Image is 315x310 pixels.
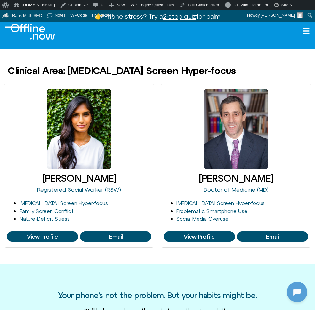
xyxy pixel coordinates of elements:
[281,3,295,7] span: Site Kit
[2,150,11,159] img: N5FCcHC.png
[18,73,114,88] p: Hey — I’m [DOMAIN_NAME], your balance coach. Thanks for being here.
[80,231,151,242] a: View Profile of Harshi Sritharan
[56,38,73,46] p: [DATE]
[20,208,74,214] a: Family Screen Conflict
[112,3,123,14] svg: Close Chatbot Button
[233,3,269,7] span: Edit with Elementor
[266,233,279,240] span: Email
[109,233,123,240] span: Email
[109,205,120,215] svg: Voice Input Button
[18,167,114,190] p: I notice you stepped away — that’s totally okay. Come back when you’re ready, I’m here to help.
[20,216,70,222] a: Nature-Deficit Stress
[204,186,269,193] a: Doctor of Medicine (MD)
[90,10,116,21] a: FlyingPress
[176,216,229,222] a: Social Media Overuse
[287,282,307,302] iframe: Botpress
[27,233,58,240] span: View Profile
[184,233,215,240] span: View Profile
[20,200,108,206] a: [MEDICAL_DATA] Screen Hyper-focus
[18,99,114,122] p: Got it — share your email so I can pick up where we left off or start the quiz with you.
[261,13,295,18] span: [PERSON_NAME]
[7,231,78,242] a: View Profile of Harshi Sritharan
[176,200,265,206] a: [MEDICAL_DATA] Screen Hyper-focus
[117,54,121,62] p: hi
[2,184,11,193] img: N5FCcHC.png
[245,10,305,21] a: Howdy,
[58,291,257,299] h3: Your phone’s not the problem. But your habits might be.
[2,82,11,91] img: N5FCcHC.png
[6,3,16,13] img: N5FCcHC.png
[163,13,196,20] u: 2-step quiz
[5,24,55,40] div: Logo
[164,231,235,242] a: View Profile of David Goldenberg
[2,2,126,15] button: Expand Header Button
[37,186,121,193] a: Registered Social Worker (RSW)
[11,206,99,213] textarea: Message Input
[7,173,151,184] h3: [PERSON_NAME]
[45,10,68,21] a: Notes
[8,65,236,76] h1: Clinical Area: [MEDICAL_DATA] Screen Hyper-focus
[18,133,114,156] p: Got it — share your email so I can pick up where we left off or start the quiz with you.
[164,173,308,184] h3: [PERSON_NAME]
[176,208,247,214] a: Problematic Smartphone Use
[12,13,42,18] span: Rank Math SEO
[68,10,90,21] a: WPCode
[94,13,221,20] a: 👉 Phone stress? Try a2-step quizfor calm
[101,3,112,14] svg: Restart Conversation Button
[2,116,11,125] img: N5FCcHC.png
[302,27,310,35] a: Open menu
[19,4,98,13] h2: [DOMAIN_NAME]
[5,24,55,40] img: Offline.Now logo in white. Text of the words offline.now with a line going through the "O"
[237,231,308,242] a: View Profile of David Goldenberg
